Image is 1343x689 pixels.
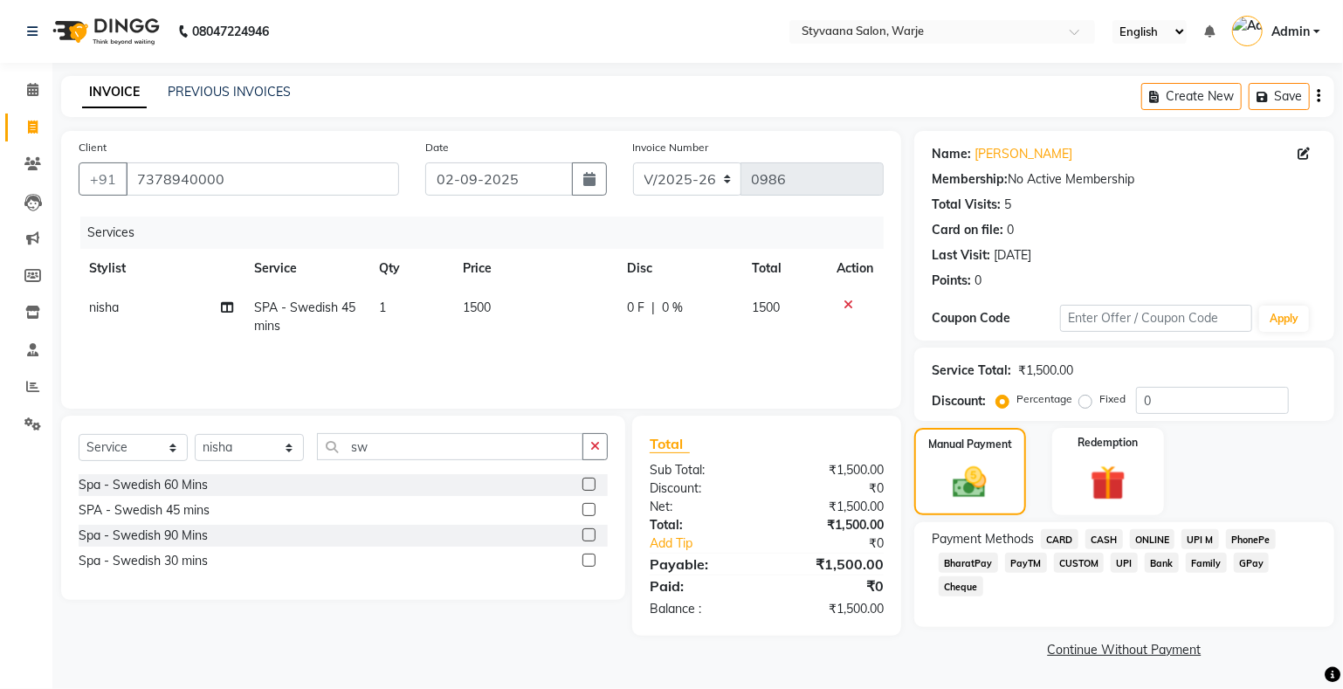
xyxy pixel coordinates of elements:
div: ₹1,500.00 [767,516,897,534]
div: Service Total: [932,362,1011,380]
div: 0 [1007,221,1014,239]
th: Qty [369,249,453,288]
button: Create New [1141,83,1242,110]
th: Stylist [79,249,244,288]
label: Redemption [1078,435,1138,451]
button: Apply [1259,306,1309,332]
div: Total Visits: [932,196,1001,214]
div: ₹0 [789,534,897,553]
div: ₹1,500.00 [767,554,897,575]
a: PREVIOUS INVOICES [168,84,291,100]
div: ₹0 [767,575,897,596]
label: Fixed [1099,391,1126,407]
span: CASH [1085,529,1123,549]
div: ₹1,500.00 [767,600,897,618]
div: Membership: [932,170,1008,189]
span: Bank [1145,553,1179,573]
div: Discount: [637,479,767,498]
div: Last Visit: [932,246,990,265]
div: Discount: [932,392,986,410]
span: 0 % [663,299,684,317]
span: PayTM [1005,553,1047,573]
div: No Active Membership [932,170,1317,189]
span: PhonePe [1226,529,1276,549]
input: Search by Name/Mobile/Email/Code [126,162,399,196]
img: Admin [1232,16,1263,46]
span: GPay [1234,553,1270,573]
th: Service [244,249,369,288]
label: Date [425,140,449,155]
div: Name: [932,145,971,163]
a: [PERSON_NAME] [975,145,1072,163]
img: logo [45,7,164,56]
span: Total [650,435,690,453]
div: Spa - Swedish 30 mins [79,552,208,570]
div: Paid: [637,575,767,596]
input: Enter Offer / Coupon Code [1060,305,1253,332]
span: 1500 [752,300,780,315]
div: ₹1,500.00 [767,498,897,516]
label: Manual Payment [928,437,1012,452]
span: 0 F [628,299,645,317]
span: 1500 [463,300,491,315]
input: Search or Scan [317,433,583,460]
a: INVOICE [82,77,147,108]
div: ₹1,500.00 [1018,362,1073,380]
span: Cheque [939,576,983,596]
button: +91 [79,162,127,196]
span: SPA - Swedish 45 mins [254,300,355,334]
span: UPI [1111,553,1138,573]
span: ONLINE [1130,529,1175,549]
span: CARD [1041,529,1078,549]
div: Sub Total: [637,461,767,479]
img: _gift.svg [1079,461,1137,505]
div: 5 [1004,196,1011,214]
div: [DATE] [994,246,1031,265]
div: Spa - Swedish 60 Mins [79,476,208,494]
img: _cash.svg [942,463,997,502]
div: ₹1,500.00 [767,461,897,479]
div: Coupon Code [932,309,1060,327]
span: 1 [380,300,387,315]
div: Services [80,217,897,249]
span: Admin [1271,23,1310,41]
span: Payment Methods [932,530,1034,548]
b: 08047224946 [192,7,269,56]
span: UPI M [1181,529,1219,549]
div: 0 [975,272,981,290]
div: Card on file: [932,221,1003,239]
div: Payable: [637,554,767,575]
div: Total: [637,516,767,534]
div: SPA - Swedish 45 mins [79,501,210,520]
span: Family [1186,553,1227,573]
button: Save [1249,83,1310,110]
span: nisha [89,300,119,315]
label: Percentage [1016,391,1072,407]
label: Invoice Number [633,140,709,155]
th: Price [452,249,616,288]
label: Client [79,140,107,155]
span: CUSTOM [1054,553,1105,573]
th: Action [826,249,884,288]
a: Continue Without Payment [918,641,1331,659]
a: Add Tip [637,534,789,553]
div: Net: [637,498,767,516]
th: Total [741,249,826,288]
th: Disc [617,249,742,288]
div: Spa - Swedish 90 Mins [79,527,208,545]
div: ₹0 [767,479,897,498]
div: Balance : [637,600,767,618]
span: BharatPay [939,553,998,573]
div: Points: [932,272,971,290]
span: | [652,299,656,317]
